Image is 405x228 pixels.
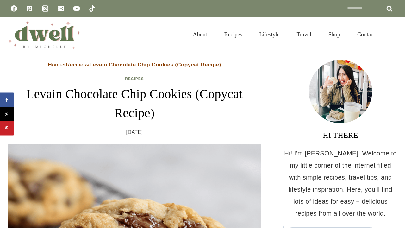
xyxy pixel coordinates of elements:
[8,85,261,123] h1: Levain Chocolate Chip Cookies (Copycat Recipe)
[216,23,251,46] a: Recipes
[125,77,144,81] a: Recipes
[184,23,383,46] nav: Primary Navigation
[283,147,397,219] p: Hi! I'm [PERSON_NAME]. Welcome to my little corner of the internet filled with simple recipes, tr...
[349,23,383,46] a: Contact
[48,62,221,68] span: » »
[8,20,80,49] img: DWELL by michelle
[288,23,320,46] a: Travel
[39,2,52,15] a: Instagram
[320,23,349,46] a: Shop
[23,2,36,15] a: Pinterest
[387,29,397,40] button: View Search Form
[66,62,86,68] a: Recipes
[283,130,397,141] h3: HI THERE
[86,2,98,15] a: TikTok
[8,2,20,15] a: Facebook
[184,23,216,46] a: About
[89,62,221,68] strong: Levain Chocolate Chip Cookies (Copycat Recipe)
[70,2,83,15] a: YouTube
[48,62,63,68] a: Home
[126,128,143,137] time: [DATE]
[251,23,288,46] a: Lifestyle
[54,2,67,15] a: Email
